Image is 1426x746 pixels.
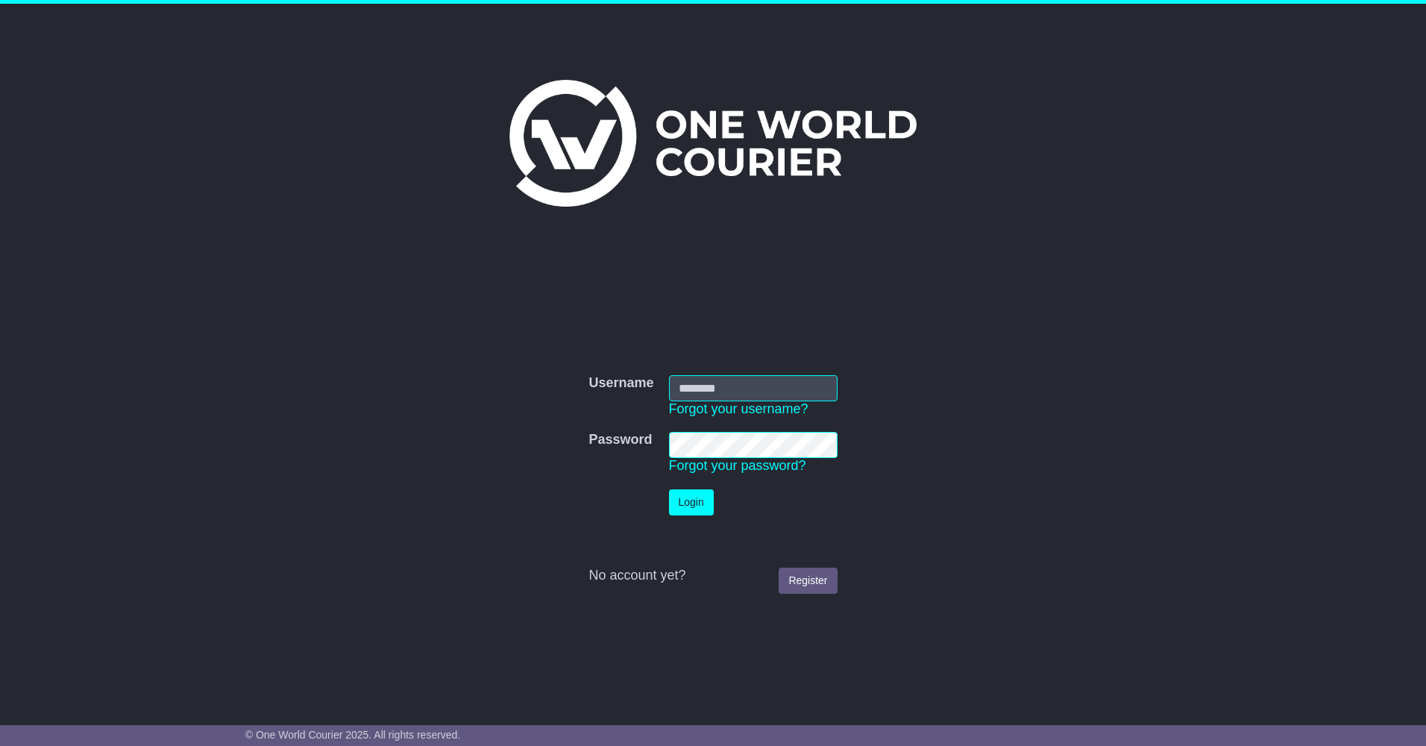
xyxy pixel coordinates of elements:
span: © One World Courier 2025. All rights reserved. [245,729,461,741]
a: Forgot your password? [669,458,806,473]
div: No account yet? [588,568,837,584]
img: One World [509,80,917,207]
a: Forgot your username? [669,401,808,416]
label: Username [588,375,653,392]
label: Password [588,432,652,448]
button: Login [669,489,714,515]
a: Register [779,568,837,594]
